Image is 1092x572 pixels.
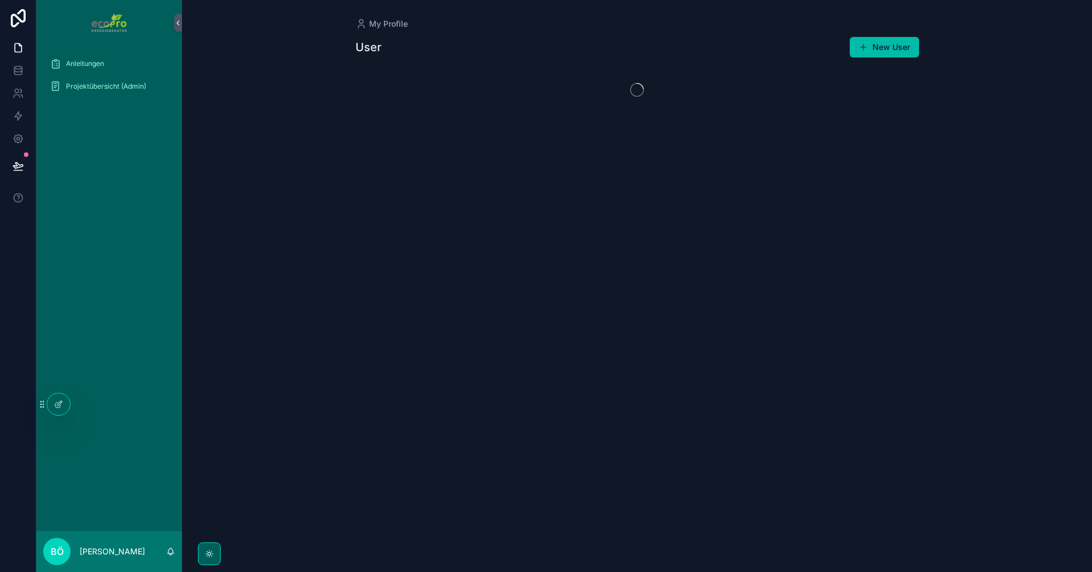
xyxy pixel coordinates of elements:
img: App logo [92,14,126,32]
a: Projektübersicht (Admin) [43,76,175,97]
a: My Profile [355,18,408,30]
button: New User [850,37,919,57]
span: Anleitungen [66,59,104,68]
h1: User [355,39,382,55]
div: scrollable content [36,45,182,111]
p: [PERSON_NAME] [80,546,145,557]
span: BÖ [51,545,64,558]
a: Anleitungen [43,53,175,74]
span: Projektübersicht (Admin) [66,82,146,91]
span: My Profile [369,18,408,30]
